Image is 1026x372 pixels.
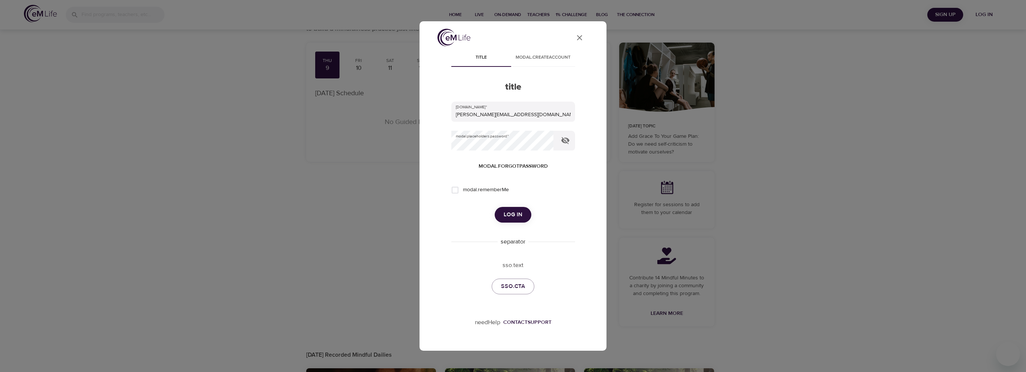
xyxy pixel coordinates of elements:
[516,54,571,62] span: modal.createAccount
[571,29,589,47] button: close
[456,54,507,62] span: title
[475,318,500,327] p: needHelp
[503,319,552,326] div: contactSupport
[451,82,575,93] h2: title
[476,159,551,173] button: modal.forgotPassword
[451,261,575,270] p: sso.text
[500,319,552,326] a: contactSupport
[437,29,470,46] img: logo
[498,238,528,246] div: separator
[451,49,575,67] div: disabled tabs example
[463,186,509,194] span: modal.rememberMe
[501,282,525,291] span: sso.cta
[492,279,534,294] a: sso.cta
[495,207,531,223] button: Log in
[504,210,522,220] span: Log in
[479,162,548,171] span: modal.forgotPassword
